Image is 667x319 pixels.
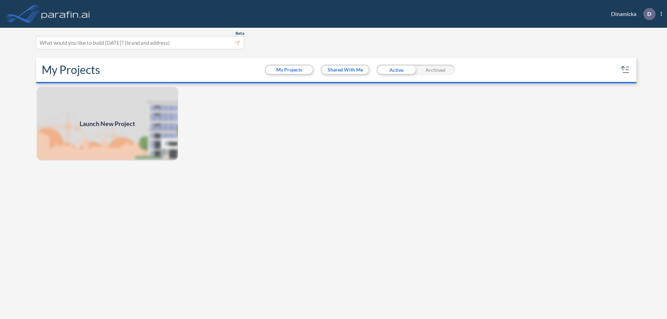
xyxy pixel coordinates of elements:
[36,86,179,161] img: add
[236,31,244,36] span: Beta
[647,11,651,17] p: D
[416,65,455,75] div: Archived
[620,64,631,75] button: sort
[322,66,369,74] button: Shared With Me
[36,86,179,161] a: Launch New Project
[40,7,91,21] img: logo
[80,119,135,128] span: Launch New Project
[266,66,313,74] button: My Projects
[42,63,100,76] h2: My Projects
[601,8,662,20] div: Dinamicka
[377,65,416,75] div: Active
